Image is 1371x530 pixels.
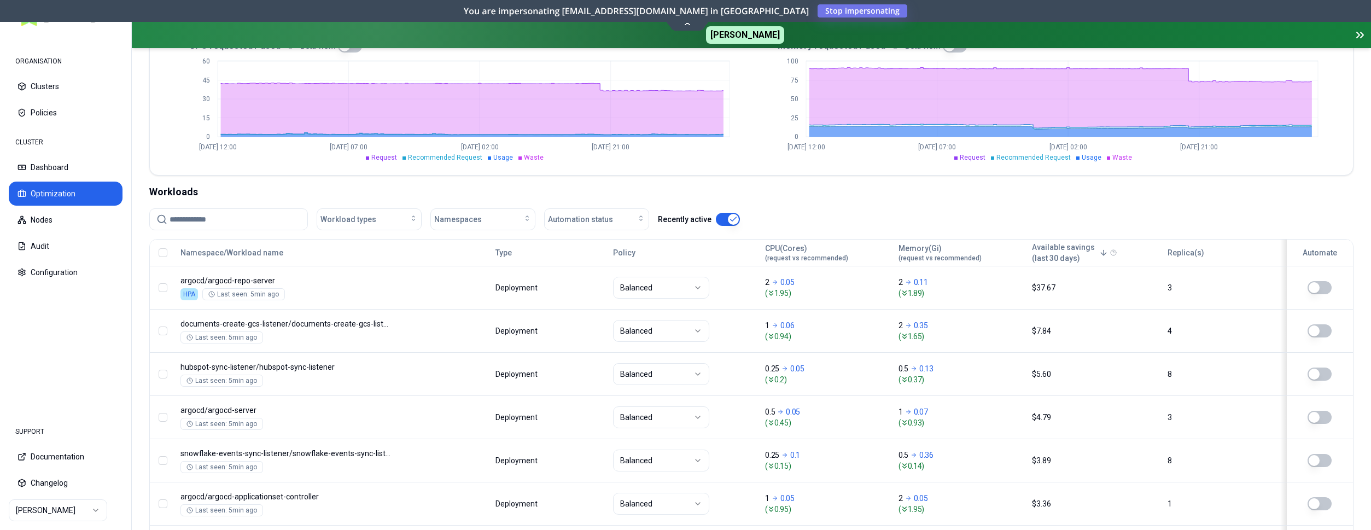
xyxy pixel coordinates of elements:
[960,154,985,161] span: Request
[1032,455,1158,466] div: $3.89
[202,114,210,122] tspan: 15
[430,208,535,230] button: Namespaces
[180,288,198,300] div: HPA is enabled on both CPU and Memory, this workload cannot be optimised.
[765,320,769,331] p: 1
[180,448,390,459] p: snowflake-events-sync-listener
[1168,412,1275,423] div: 3
[180,242,283,264] button: Namespace/Workload name
[495,498,539,509] div: Deployment
[787,143,825,151] tspan: [DATE] 12:00
[548,214,613,225] span: Automation status
[434,214,482,225] span: Namespaces
[461,143,499,151] tspan: [DATE] 02:00
[905,42,941,50] label: Beta view:
[791,77,798,84] tspan: 75
[1082,154,1101,161] span: Usage
[1168,455,1275,466] div: 8
[9,131,122,153] div: CLUSTER
[765,331,889,342] span: ( 0.94 )
[330,143,367,151] tspan: [DATE] 07:00
[1168,498,1275,509] div: 1
[320,214,376,225] span: Workload types
[899,417,1022,428] span: ( 0.93 )
[765,363,779,374] p: 0.25
[1292,247,1348,258] div: Automate
[180,275,390,286] p: argocd-repo-server
[613,247,755,258] div: Policy
[765,243,848,263] div: CPU(Cores)
[1168,325,1275,336] div: 4
[206,133,210,141] tspan: 0
[765,504,889,515] span: ( 0.95 )
[1168,242,1204,264] button: Replica(s)
[765,242,848,264] button: CPU(Cores)(request vs recommended)
[1032,282,1158,293] div: $37.67
[795,133,798,141] tspan: 0
[202,57,210,65] tspan: 60
[1032,498,1158,509] div: $3.36
[1308,281,1332,294] button: This workload cannot be automated, because HPA is applied or managed by Gitops.
[914,277,928,288] p: 0.11
[199,143,237,151] tspan: [DATE] 12:00
[765,374,889,385] span: ( 0.2 )
[765,288,889,299] span: ( 1.95 )
[9,155,122,179] button: Dashboard
[899,461,1022,471] span: ( 0.14 )
[317,208,422,230] button: Workload types
[899,277,903,288] p: 2
[495,242,512,264] button: Type
[186,420,257,428] div: Last seen: 5min ago
[791,114,798,122] tspan: 25
[765,461,889,471] span: ( 0.15 )
[899,363,908,374] p: 0.5
[658,216,711,223] label: Recently active
[495,325,539,336] div: Deployment
[9,101,122,125] button: Policies
[706,26,784,44] span: [PERSON_NAME]
[919,363,934,374] p: 0.13
[495,455,539,466] div: Deployment
[9,234,122,258] button: Audit
[493,154,513,161] span: Usage
[765,493,769,504] p: 1
[1032,325,1158,336] div: $7.84
[914,493,928,504] p: 0.05
[790,450,800,461] p: 0.1
[1168,369,1275,380] div: 8
[408,154,482,161] span: Recommended Request
[180,362,390,372] p: hubspot-sync-listener
[495,369,539,380] div: Deployment
[765,450,779,461] p: 0.25
[9,260,122,284] button: Configuration
[208,290,279,299] div: Last seen: 5min ago
[765,254,848,263] span: (request vs recommended)
[186,463,257,471] div: Last seen: 5min ago
[495,412,539,423] div: Deployment
[186,376,257,385] div: Last seen: 5min ago
[780,277,795,288] p: 0.05
[495,282,539,293] div: Deployment
[899,242,982,264] button: Memory(Gi)(request vs recommended)
[899,374,1022,385] span: ( 0.37 )
[914,406,928,417] p: 0.07
[186,333,257,342] div: Last seen: 5min ago
[202,77,210,84] tspan: 45
[899,320,903,331] p: 2
[899,288,1022,299] span: ( 1.89 )
[202,95,210,103] tspan: 30
[765,417,889,428] span: ( 0.45 )
[790,363,804,374] p: 0.05
[9,208,122,232] button: Nodes
[1032,242,1108,264] button: Available savings(last 30 days)
[592,143,629,151] tspan: [DATE] 21:00
[371,154,397,161] span: Request
[1049,143,1087,151] tspan: [DATE] 02:00
[899,504,1022,515] span: ( 1.95 )
[180,491,390,502] p: argocd-applicationset-controller
[899,406,903,417] p: 1
[765,406,775,417] p: 0.5
[787,57,798,65] tspan: 100
[9,50,122,72] div: ORGANISATION
[9,182,122,206] button: Optimization
[149,184,1354,200] div: Workloads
